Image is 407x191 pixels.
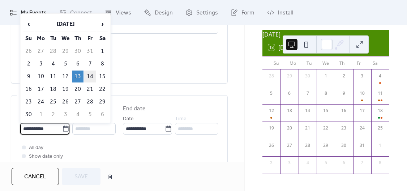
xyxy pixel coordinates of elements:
[35,109,47,120] td: 1
[340,107,347,114] div: 16
[268,56,285,69] div: Su
[304,160,311,166] div: 4
[72,109,83,120] td: 4
[97,45,108,57] td: 1
[340,90,347,97] div: 9
[304,107,311,114] div: 14
[21,9,47,17] span: My Events
[97,17,108,31] span: ›
[35,71,47,82] td: 10
[175,115,187,123] span: Time
[262,30,389,39] div: [DATE]
[84,109,96,120] td: 5
[262,3,298,22] a: Install
[35,58,47,70] td: 3
[284,56,301,69] div: Mo
[29,144,43,152] span: All day
[123,105,146,113] div: End date
[35,16,96,32] th: [DATE]
[322,160,329,166] div: 5
[47,71,59,82] td: 11
[47,45,59,57] td: 28
[47,83,59,95] td: 18
[97,109,108,120] td: 6
[23,45,34,57] td: 26
[84,33,96,44] th: Fr
[23,96,34,108] td: 23
[84,83,96,95] td: 21
[340,160,347,166] div: 6
[286,73,293,79] div: 29
[72,83,83,95] td: 20
[60,33,71,44] th: We
[23,71,34,82] td: 9
[97,58,108,70] td: 8
[359,107,365,114] div: 17
[304,142,311,149] div: 28
[47,109,59,120] td: 2
[60,83,71,95] td: 19
[241,9,254,17] span: Form
[304,73,311,79] div: 30
[377,90,384,97] div: 11
[268,160,275,166] div: 2
[377,142,384,149] div: 1
[29,152,63,161] span: Show date only
[72,33,83,44] th: Th
[268,90,275,97] div: 5
[317,56,334,69] div: We
[24,173,46,181] span: Cancel
[72,71,83,82] td: 13
[35,33,47,44] th: Mo
[268,73,275,79] div: 28
[268,125,275,131] div: 19
[84,45,96,57] td: 31
[97,33,108,44] th: Sa
[351,56,367,69] div: Fr
[155,9,173,17] span: Design
[334,56,351,69] div: Th
[99,3,137,22] a: Views
[29,161,60,170] span: Hide end time
[35,83,47,95] td: 17
[359,90,365,97] div: 10
[12,168,59,185] button: Cancel
[70,9,92,17] span: Connect
[322,73,329,79] div: 1
[359,125,365,131] div: 24
[54,3,98,22] a: Connect
[60,109,71,120] td: 3
[60,71,71,82] td: 12
[35,96,47,108] td: 24
[377,160,384,166] div: 8
[301,56,318,69] div: Tu
[23,83,34,95] td: 16
[359,142,365,149] div: 31
[72,58,83,70] td: 6
[23,33,34,44] th: Su
[4,3,52,22] a: My Events
[340,125,347,131] div: 23
[286,125,293,131] div: 20
[180,3,223,22] a: Settings
[367,56,384,69] div: Sa
[47,33,59,44] th: Tu
[304,125,311,131] div: 21
[322,90,329,97] div: 8
[322,125,329,131] div: 22
[23,17,34,31] span: ‹
[266,42,299,52] button: 18[DATE]
[340,142,347,149] div: 30
[268,142,275,149] div: 26
[97,83,108,95] td: 22
[84,96,96,108] td: 28
[116,9,131,17] span: Views
[196,9,218,17] span: Settings
[377,107,384,114] div: 18
[23,109,34,120] td: 30
[97,96,108,108] td: 29
[123,115,134,123] span: Date
[286,160,293,166] div: 3
[23,58,34,70] td: 2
